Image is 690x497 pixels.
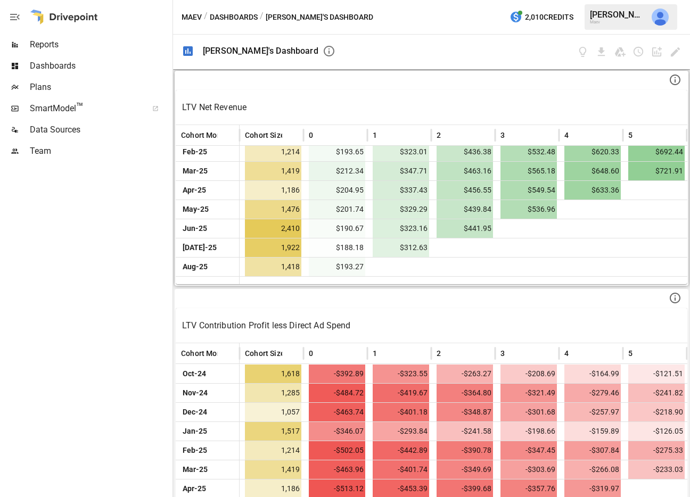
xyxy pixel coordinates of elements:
[309,384,365,402] span: -$484.72
[182,319,681,332] p: LTV Contribution Profit less Direct Ad Spend
[309,460,365,479] span: -$463.96
[645,2,675,32] button: Eric Powlick
[181,258,209,276] span: Aug-25
[309,441,365,460] span: -$502.05
[373,219,429,238] span: $323.16
[500,384,557,402] span: -$321.49
[181,219,209,238] span: Jun-25
[260,11,264,24] div: /
[182,101,681,114] p: LTV Net Revenue
[181,365,208,383] span: Oct-24
[245,238,301,257] span: 1,922
[309,365,365,383] span: -$392.89
[283,128,298,143] button: Sort
[652,9,669,26] img: Eric Powlick
[442,128,457,143] button: Sort
[30,145,170,158] span: Team
[309,238,365,257] span: $188.18
[500,403,557,421] span: -$301.68
[628,441,685,460] span: -$275.33
[500,441,557,460] span: -$347.45
[437,348,441,359] span: 2
[245,162,301,180] span: 1,419
[245,348,285,359] span: Cohort Size
[30,81,170,94] span: Plans
[373,460,429,479] span: -$401.74
[500,200,557,219] span: $536.96
[570,346,585,361] button: Sort
[245,258,301,276] span: 1,418
[500,143,557,161] span: $532.48
[181,130,228,140] span: Cohort Month
[245,365,301,383] span: 1,618
[564,460,621,479] span: -$266.08
[614,46,626,58] button: Save as Google Doc
[437,162,493,180] span: $463.16
[309,162,365,180] span: $212.34
[500,460,557,479] span: -$303.69
[373,162,429,180] span: $347.71
[437,403,493,421] span: -$348.87
[628,403,685,421] span: -$218.90
[651,46,663,58] button: Add widget
[373,403,429,421] span: -$401.18
[373,384,429,402] span: -$419.67
[181,348,228,359] span: Cohort Month
[570,128,585,143] button: Sort
[628,460,685,479] span: -$233.03
[577,46,589,58] button: View documentation
[628,162,685,180] span: $721.91
[309,258,365,276] span: $193.27
[309,422,365,441] span: -$346.07
[309,219,365,238] span: $190.67
[30,102,141,115] span: SmartModel
[30,123,170,136] span: Data Sources
[564,384,621,402] span: -$279.46
[181,384,209,402] span: Nov-24
[245,200,301,219] span: 1,476
[181,403,209,421] span: Dec-24
[181,460,209,479] span: Mar-25
[373,143,429,161] span: $323.01
[245,422,301,441] span: 1,517
[500,365,557,383] span: -$208.69
[245,460,301,479] span: 1,419
[628,143,685,161] span: $692.44
[309,348,313,359] span: 0
[564,130,569,140] span: 4
[219,128,234,143] button: Sort
[437,219,493,238] span: $441.95
[309,130,313,140] span: 0
[506,346,521,361] button: Sort
[564,365,621,383] span: -$164.99
[564,422,621,441] span: -$159.89
[181,238,218,257] span: [DATE]-25
[525,11,573,24] span: 2,010 Credits
[314,128,329,143] button: Sort
[30,38,170,51] span: Reports
[373,422,429,441] span: -$293.84
[309,200,365,219] span: $201.74
[373,365,429,383] span: -$323.55
[669,46,681,58] button: Edit dashboard
[245,181,301,200] span: 1,186
[564,348,569,359] span: 4
[564,441,621,460] span: -$307.84
[564,181,621,200] span: $633.36
[219,346,234,361] button: Sort
[442,346,457,361] button: Sort
[245,130,285,140] span: Cohort Size
[634,346,648,361] button: Sort
[245,441,301,460] span: 1,214
[590,20,645,24] div: Maev
[181,143,209,161] span: Feb-25
[314,346,329,361] button: Sort
[378,346,393,361] button: Sort
[437,181,493,200] span: $456.55
[378,128,393,143] button: Sort
[628,422,685,441] span: -$126.05
[506,128,521,143] button: Sort
[203,46,318,56] div: [PERSON_NAME]'s Dashboard
[210,11,258,24] button: Dashboards
[30,60,170,72] span: Dashboards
